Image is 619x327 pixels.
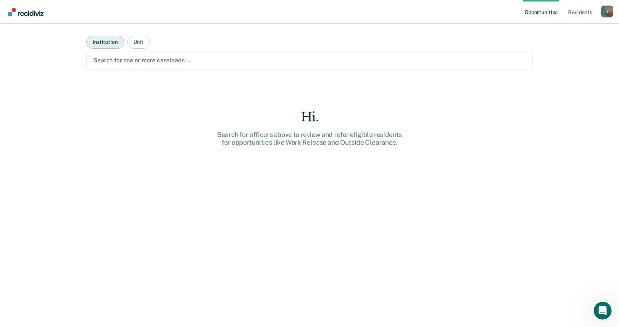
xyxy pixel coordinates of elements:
img: Recidiviz [8,8,43,16]
button: Unit [127,36,150,49]
div: Search for officers above to review and refer eligible residents for opportunities like Work Rele... [191,131,429,147]
button: Institution [86,36,124,49]
iframe: Intercom live chat [594,302,612,320]
div: Hi. [191,109,429,125]
div: J [601,6,613,17]
button: Profile dropdown button [601,6,613,17]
